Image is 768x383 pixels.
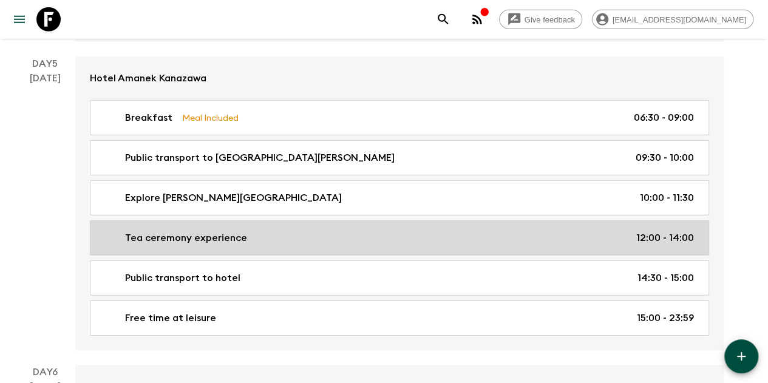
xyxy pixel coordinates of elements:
[431,7,455,32] button: search adventures
[636,231,694,245] p: 12:00 - 14:00
[636,151,694,165] p: 09:30 - 10:00
[606,15,753,24] span: [EMAIL_ADDRESS][DOMAIN_NAME]
[90,180,709,215] a: Explore [PERSON_NAME][GEOGRAPHIC_DATA]10:00 - 11:30
[90,300,709,336] a: Free time at leisure15:00 - 23:59
[125,271,240,285] p: Public transport to hotel
[15,365,75,379] p: Day 6
[637,311,694,325] p: 15:00 - 23:59
[90,100,709,135] a: BreakfastMeal Included06:30 - 09:00
[499,10,582,29] a: Give feedback
[90,71,206,86] p: Hotel Amanek Kanazawa
[15,56,75,71] p: Day 5
[125,311,216,325] p: Free time at leisure
[30,71,61,350] div: [DATE]
[90,220,709,256] a: Tea ceremony experience12:00 - 14:00
[125,110,172,125] p: Breakfast
[640,191,694,205] p: 10:00 - 11:30
[125,231,247,245] p: Tea ceremony experience
[75,56,724,100] a: Hotel Amanek Kanazawa
[90,260,709,296] a: Public transport to hotel14:30 - 15:00
[125,151,395,165] p: Public transport to [GEOGRAPHIC_DATA][PERSON_NAME]
[637,271,694,285] p: 14:30 - 15:00
[90,140,709,175] a: Public transport to [GEOGRAPHIC_DATA][PERSON_NAME]09:30 - 10:00
[7,7,32,32] button: menu
[634,110,694,125] p: 06:30 - 09:00
[125,191,342,205] p: Explore [PERSON_NAME][GEOGRAPHIC_DATA]
[518,15,582,24] span: Give feedback
[182,111,239,124] p: Meal Included
[592,10,753,29] div: [EMAIL_ADDRESS][DOMAIN_NAME]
